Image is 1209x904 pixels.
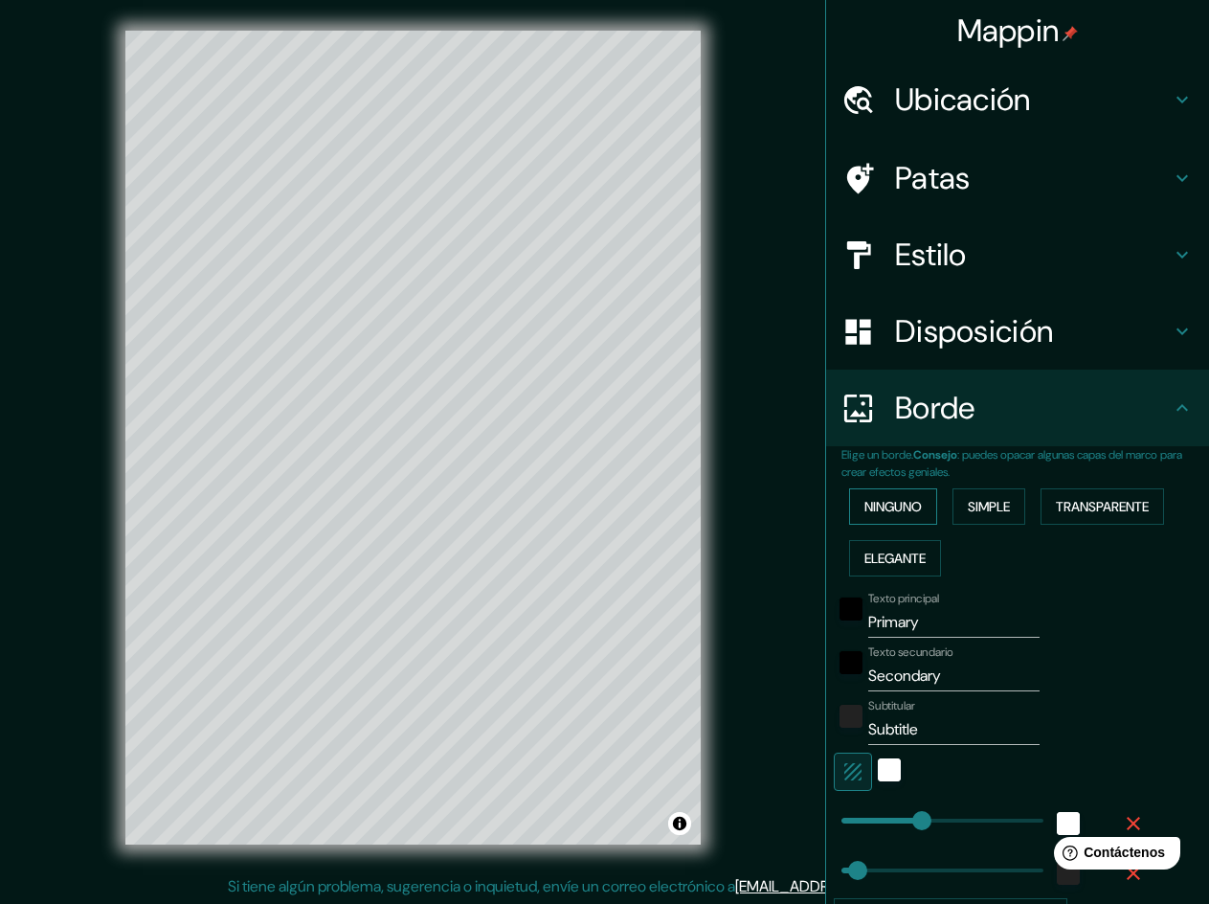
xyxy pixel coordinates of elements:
[840,705,862,728] button: color-222222
[841,447,913,463] font: Elige un borde.
[1057,812,1080,835] button: blanco
[864,498,922,515] font: Ninguno
[1056,498,1149,515] font: Transparente
[968,498,1010,515] font: Simple
[895,311,1053,351] font: Disposición
[841,447,1182,480] font: : puedes opacar algunas capas del marco para crear efectos geniales.
[826,370,1209,446] div: Borde
[868,591,939,606] font: Texto principal
[826,140,1209,216] div: Patas
[1041,488,1164,525] button: Transparente
[864,550,926,567] font: Elegante
[228,876,735,896] font: Si tiene algún problema, sugerencia o inquietud, envíe un correo electrónico a
[1039,829,1188,883] iframe: Lanzador de widgets de ayuda
[826,61,1209,138] div: Ubicación
[826,293,1209,370] div: Disposición
[668,812,691,835] button: Activar o desactivar atribución
[868,698,915,713] font: Subtitular
[878,758,901,781] button: blanco
[895,158,971,198] font: Patas
[868,644,953,660] font: Texto secundario
[840,651,862,674] button: negro
[952,488,1025,525] button: Simple
[895,388,975,428] font: Borde
[849,540,941,576] button: Elegante
[840,598,862,621] button: negro
[957,11,1060,51] font: Mappin
[849,488,937,525] button: Ninguno
[895,235,967,275] font: Estilo
[895,79,1031,120] font: Ubicación
[913,447,957,463] font: Consejo
[735,876,972,896] a: [EMAIL_ADDRESS][DOMAIN_NAME]
[1063,26,1078,41] img: pin-icon.png
[826,216,1209,293] div: Estilo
